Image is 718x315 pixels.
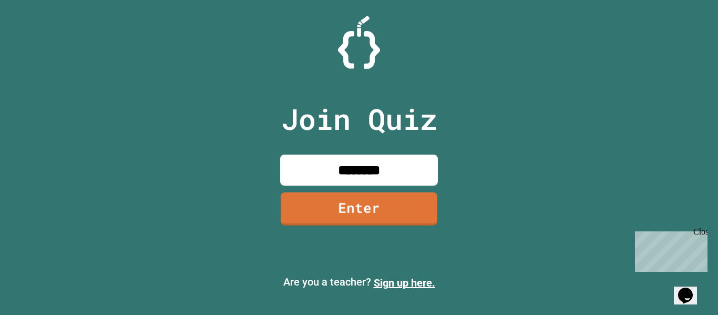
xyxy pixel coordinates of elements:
[8,274,710,291] p: Are you a teacher?
[4,4,73,67] div: Chat with us now!Close
[338,16,380,69] img: Logo.svg
[674,273,707,304] iframe: chat widget
[631,227,707,272] iframe: chat widget
[281,192,437,226] a: Enter
[374,277,435,289] a: Sign up here.
[281,97,437,141] p: Join Quiz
